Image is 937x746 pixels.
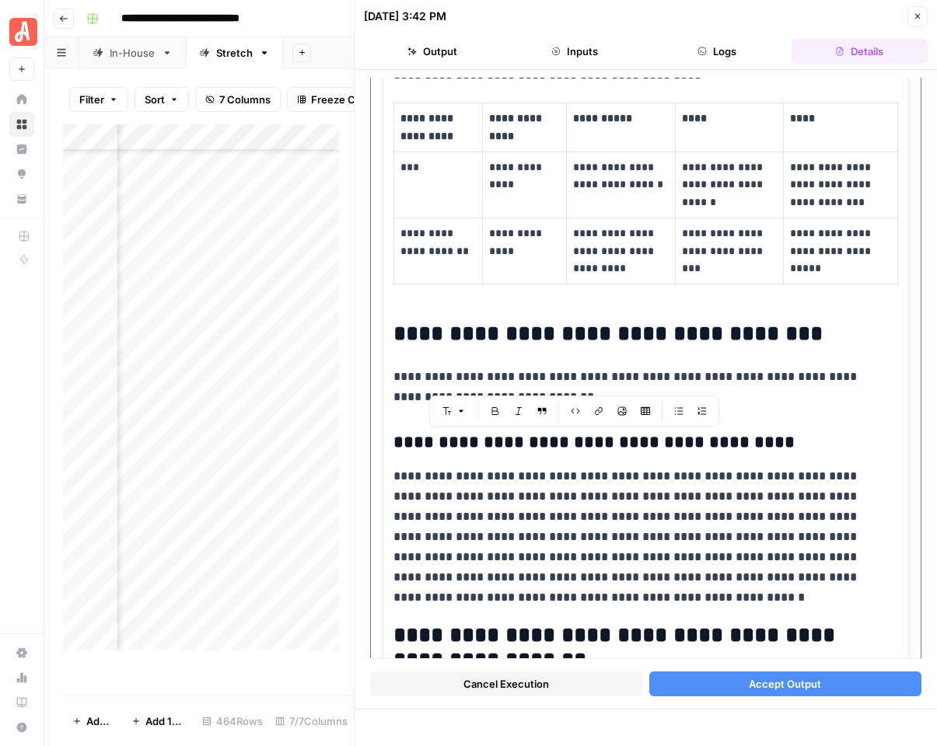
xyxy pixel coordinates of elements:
[9,87,34,112] a: Home
[463,676,549,692] span: Cancel Execution
[749,676,821,692] span: Accept Output
[9,137,34,162] a: Insights
[145,713,187,729] span: Add 10 Rows
[186,37,283,68] a: Stretch
[79,37,186,68] a: In-House
[9,665,34,690] a: Usage
[219,92,271,107] span: 7 Columns
[792,39,928,64] button: Details
[287,87,401,112] button: Freeze Columns
[69,87,128,112] button: Filter
[110,45,156,61] div: In-House
[9,715,34,740] button: Help + Support
[649,39,785,64] button: Logs
[9,112,34,137] a: Browse
[9,12,34,51] button: Workspace: Angi
[86,713,113,729] span: Add Row
[9,186,34,211] a: Your Data
[135,87,189,112] button: Sort
[145,92,165,107] span: Sort
[216,45,253,61] div: Stretch
[9,640,34,665] a: Settings
[364,39,500,64] button: Output
[79,92,104,107] span: Filter
[269,709,354,734] div: 7/7 Columns
[63,709,122,734] button: Add Row
[9,162,34,186] a: Opportunities
[649,671,922,696] button: Accept Output
[311,92,391,107] span: Freeze Columns
[506,39,642,64] button: Inputs
[196,709,269,734] div: 464 Rows
[370,671,643,696] button: Cancel Execution
[9,690,34,715] a: Learning Hub
[195,87,281,112] button: 7 Columns
[364,9,446,24] div: [DATE] 3:42 PM
[122,709,196,734] button: Add 10 Rows
[9,18,37,46] img: Angi Logo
